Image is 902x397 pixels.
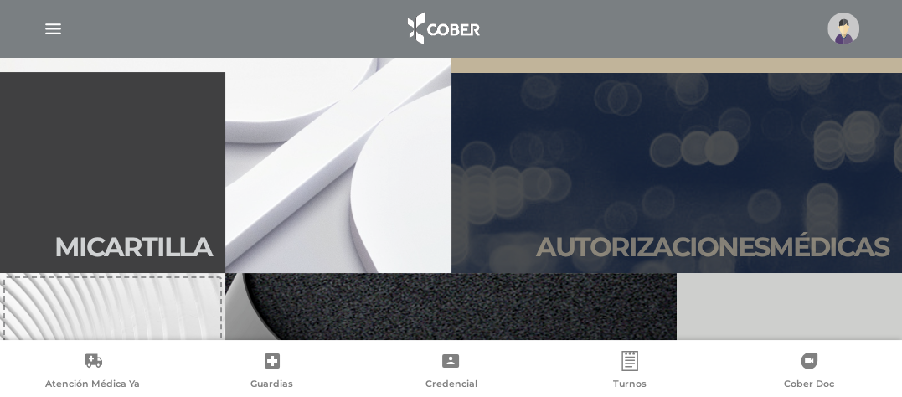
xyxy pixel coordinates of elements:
[719,351,899,394] a: Cober Doc
[43,18,64,39] img: Cober_menu-lines-white.svg
[3,351,183,394] a: Atención Médica Ya
[54,231,212,263] h2: Mi car tilla
[362,351,541,394] a: Credencial
[183,351,362,394] a: Guardias
[536,231,889,263] h2: Autori zaciones médicas
[613,378,647,393] span: Turnos
[250,378,293,393] span: Guardias
[827,13,859,44] img: profile-placeholder.svg
[540,351,719,394] a: Turnos
[399,8,487,49] img: logo_cober_home-white.png
[784,378,834,393] span: Cober Doc
[45,378,140,393] span: Atención Médica Ya
[425,378,477,393] span: Credencial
